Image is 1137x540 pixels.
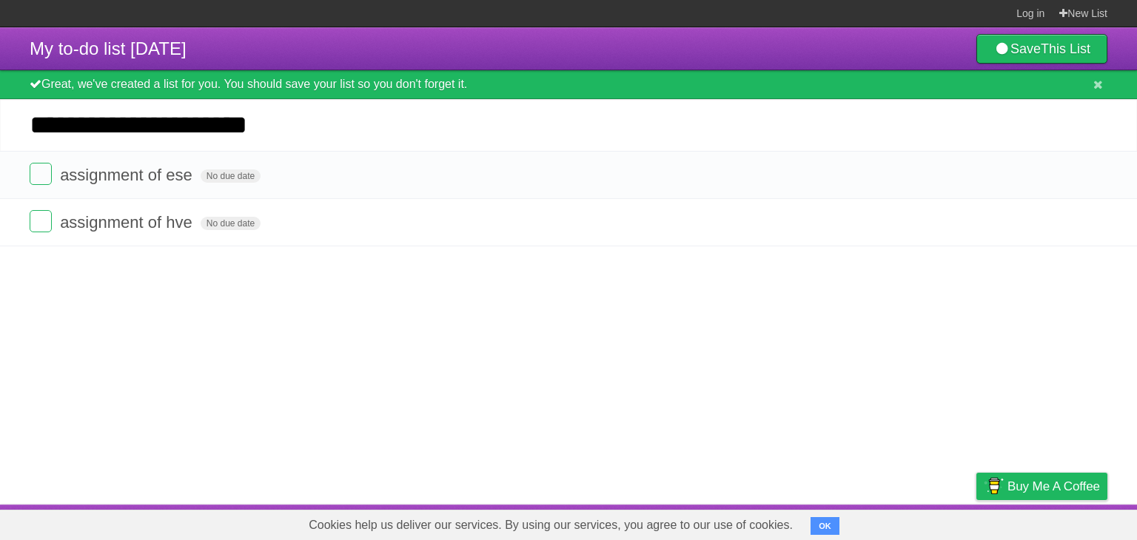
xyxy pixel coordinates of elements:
[828,508,888,536] a: Developers
[60,166,196,184] span: assignment of ese
[1007,473,1100,499] span: Buy me a coffee
[1014,508,1107,536] a: Suggest a feature
[907,508,939,536] a: Terms
[60,213,196,232] span: assignment of hve
[294,510,808,540] span: Cookies help us deliver our services. By using our services, you agree to our use of cookies.
[976,473,1107,500] a: Buy me a coffee
[779,508,811,536] a: About
[30,38,187,58] span: My to-do list [DATE]
[976,34,1107,64] a: SaveThis List
[30,210,52,232] label: Done
[201,169,261,183] span: No due date
[984,473,1004,499] img: Buy me a coffee
[1041,41,1090,56] b: This List
[30,163,52,185] label: Done
[201,217,261,230] span: No due date
[811,517,839,535] button: OK
[957,508,996,536] a: Privacy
